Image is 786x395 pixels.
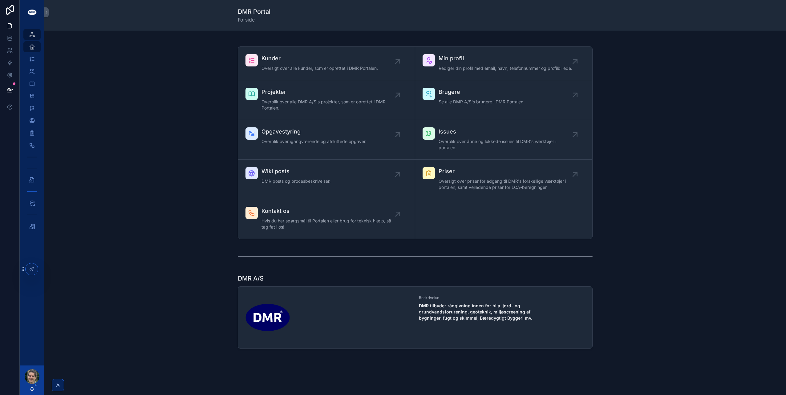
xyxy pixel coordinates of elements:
[439,178,575,190] span: Oversigt over priser for adgang til DMR's forskellige værktøjer i portalen, samt vejledende prise...
[261,99,398,111] span: Overblik over alle DMR A/S's projekter, som er oprettet i DMR Portalen.
[261,65,378,71] span: Oversigt over alle kunder, som er oprettet i DMR Portalen.
[439,54,572,63] span: Min profil
[419,295,585,300] span: Beskrivelse
[261,127,367,136] span: Opgavestyring
[261,178,330,184] span: DMR posts og procesbeskrivelser.
[238,160,415,199] a: Wiki postsDMR posts og procesbeskrivelser.
[261,167,330,176] span: Wiki posts
[261,54,378,63] span: Kunder
[415,160,592,199] a: PriserOversigt over priser for adgang til DMR's forskellige værktøjer i portalen, samt vejledende...
[238,80,415,120] a: ProjekterOverblik over alle DMR A/S's projekter, som er oprettet i DMR Portalen.
[415,47,592,80] a: Min profilRediger din profil med email, navn, telefonnummer og profilbillede.
[415,120,592,160] a: IssuesOverblik over åbne og lukkede issues til DMR's værktøjer i portalen.
[238,120,415,160] a: OpgavestyringOverblik over igangværende og afsluttede opgaver.
[238,7,270,16] h1: DMR Portal
[238,274,264,283] h1: DMR A/S
[238,47,415,80] a: KunderOversigt over alle kunder, som er oprettet i DMR Portalen.
[439,65,572,71] span: Rediger din profil med email, navn, telefonnummer og profilbillede.
[261,207,398,215] span: Kontakt os
[238,16,270,23] span: Forside
[439,167,575,176] span: Priser
[419,303,532,321] strong: DMR tilbyder rådgivning inden for bl.a. jord- og grundvandsforurening, geoteknik, miljøscreening ...
[261,88,398,96] span: Projekter
[439,127,575,136] span: Issues
[238,199,415,239] a: Kontakt osHvis du har spørgsmål til Portalen eller brug for teknisk hjælp, så tag fat i os!
[439,88,525,96] span: Brugere
[439,99,525,105] span: Se alle DMR A/S's brugere i DMR Portalen.
[245,295,290,340] img: ML4l_oFqbF00WKuVupGUmYa_DEzWRlVFlCe37Lmr--o
[415,80,592,120] a: BrugereSe alle DMR A/S's brugere i DMR Portalen.
[261,138,367,145] span: Overblik over igangværende og afsluttede opgaver.
[27,7,37,17] img: App logo
[261,218,398,230] span: Hvis du har spørgsmål til Portalen eller brug for teknisk hjælp, så tag fat i os!
[439,138,575,151] span: Overblik over åbne og lukkede issues til DMR's værktøjer i portalen.
[20,25,44,240] div: scrollable content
